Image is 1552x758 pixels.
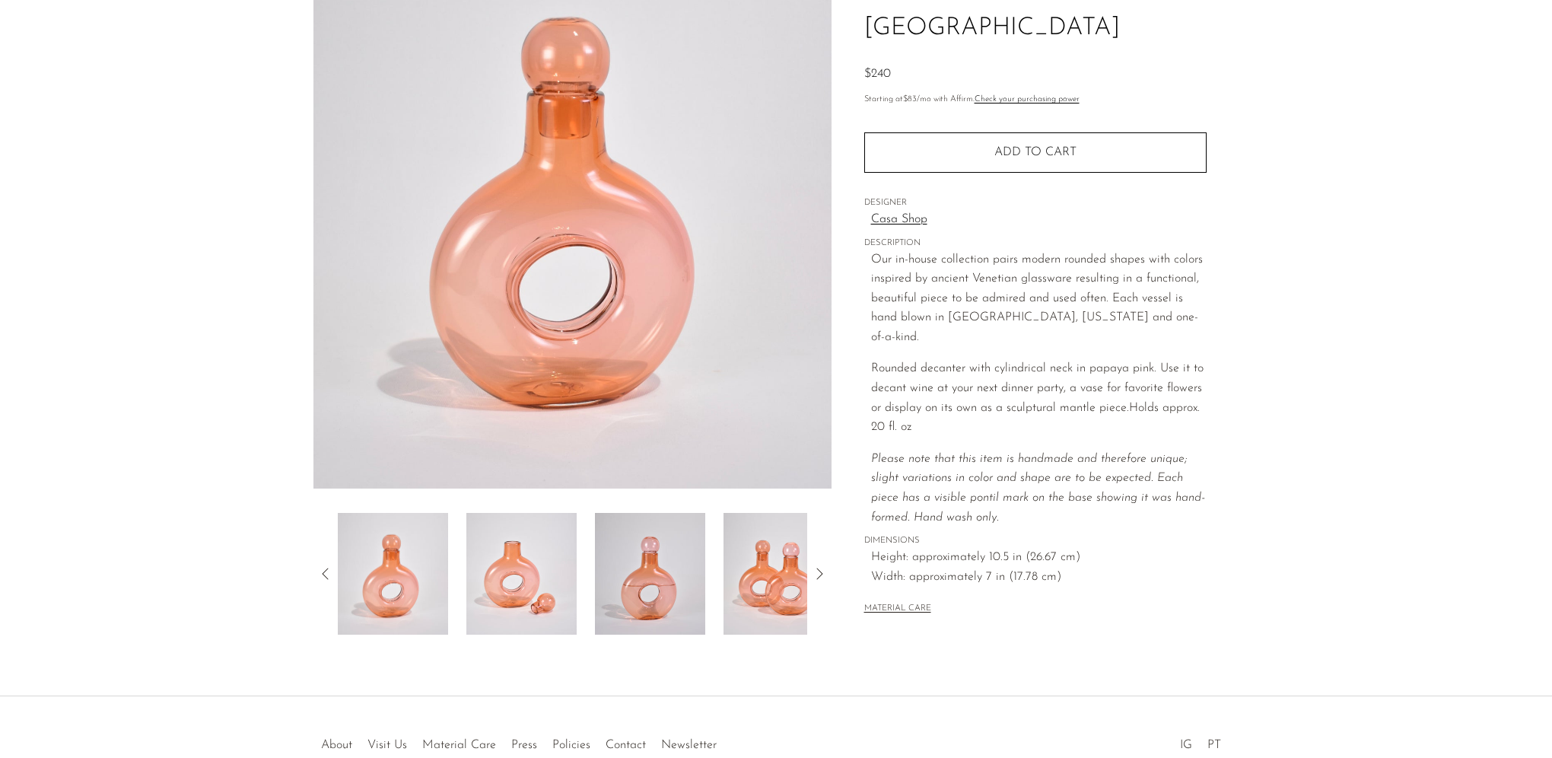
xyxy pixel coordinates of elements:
[313,727,724,756] ul: Quick links
[511,739,537,751] a: Press
[724,513,834,635] img: Stella Decanter in Papaya
[864,237,1207,250] span: DESCRIPTION
[367,739,407,751] a: Visit Us
[864,196,1207,210] span: DESIGNER
[864,93,1207,107] p: Starting at /mo with Affirm.
[1207,739,1221,751] a: PT
[1180,739,1192,751] a: IG
[903,95,917,104] span: $83
[1172,727,1229,756] ul: Social Medias
[595,513,705,635] img: Stella Decanter in Papaya
[871,250,1207,348] p: Our in-house collection pairs modern rounded shapes with colors inspired by ancient Venetian glas...
[552,739,590,751] a: Policies
[864,132,1207,172] button: Add to cart
[321,739,352,751] a: About
[975,95,1080,104] a: Check your purchasing power - Learn more about Affirm Financing (opens in modal)
[864,68,891,80] span: $240
[871,210,1207,230] a: Casa Shop
[864,604,931,615] button: MATERIAL CARE
[864,534,1207,548] span: DIMENSIONS
[871,359,1207,437] p: Rounded decanter with cylindrical neck in papaya pink. Use it to decant wine at your next dinner ...
[871,568,1207,588] span: Width: approximately 7 in (17.78 cm)
[871,548,1207,568] span: Height: approximately 10.5 in (26.67 cm)
[994,146,1077,158] span: Add to cart
[338,513,448,635] img: Stella Decanter in Papaya
[466,513,577,635] img: Stella Decanter in Papaya
[871,453,1205,524] em: Please note that this item is handmade and therefore unique; slight variations in color and shape...
[606,739,646,751] a: Contact
[422,739,496,751] a: Material Care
